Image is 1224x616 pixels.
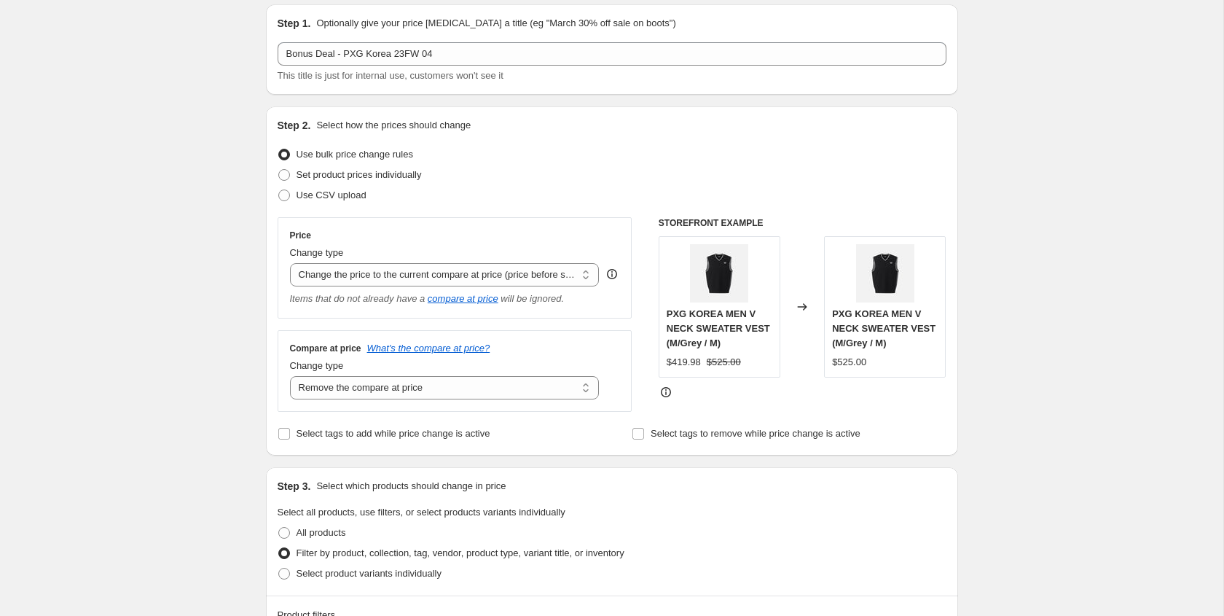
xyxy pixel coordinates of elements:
span: Select product variants individually [297,568,442,579]
img: PXG-KOREA-2023FW-MEN_S-V-NECK-SWEATER-VEST_Black_80x.jpg [690,244,748,303]
h2: Step 2. [278,118,311,133]
button: compare at price [428,293,498,304]
img: PXG-KOREA-2023FW-MEN_S-V-NECK-SWEATER-VEST_Black_80x.jpg [856,244,914,303]
span: Use CSV upload [297,190,366,200]
span: PXG KOREA MEN V NECK SWEATER VEST (M/Grey / M) [832,308,935,348]
div: $419.98 [667,355,701,370]
span: Select all products, use filters, or select products variants individually [278,507,565,518]
h6: STOREFRONT EXAMPLE [659,217,946,229]
h3: Price [290,230,311,241]
p: Optionally give your price [MEDICAL_DATA] a title (eg "March 30% off sale on boots") [316,16,675,31]
span: Filter by product, collection, tag, vendor, product type, variant title, or inventory [297,547,624,558]
strike: $525.00 [707,355,741,370]
span: Set product prices individually [297,169,422,180]
h2: Step 3. [278,479,311,494]
span: Change type [290,247,344,258]
button: What's the compare at price? [367,343,490,354]
span: Select tags to add while price change is active [297,428,490,439]
span: PXG KOREA MEN V NECK SWEATER VEST (M/Grey / M) [667,308,770,348]
span: Change type [290,360,344,371]
input: 30% off holiday sale [278,42,946,66]
div: $525.00 [832,355,866,370]
p: Select how the prices should change [316,118,471,133]
i: Items that do not already have a [290,293,425,304]
h2: Step 1. [278,16,311,31]
span: Select tags to remove while price change is active [651,428,860,439]
h3: Compare at price [290,343,361,354]
span: All products [297,527,346,538]
span: This title is just for internal use, customers won't see it [278,70,503,81]
div: help [605,267,619,281]
span: Use bulk price change rules [297,149,413,160]
i: will be ignored. [501,293,564,304]
p: Select which products should change in price [316,479,506,494]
